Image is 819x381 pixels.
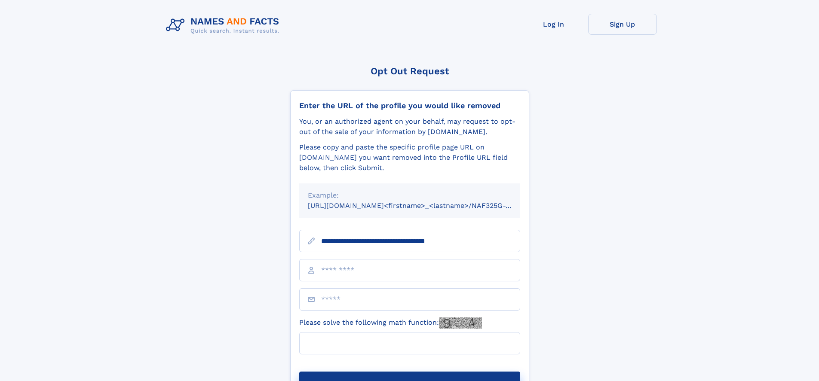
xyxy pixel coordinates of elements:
a: Log In [519,14,588,35]
div: You, or an authorized agent on your behalf, may request to opt-out of the sale of your informatio... [299,116,520,137]
small: [URL][DOMAIN_NAME]<firstname>_<lastname>/NAF325G-xxxxxxxx [308,201,537,210]
div: Opt Out Request [290,66,529,76]
div: Example: [308,190,512,201]
img: Logo Names and Facts [163,14,286,37]
div: Please copy and paste the specific profile page URL on [DOMAIN_NAME] you want removed into the Pr... [299,142,520,173]
div: Enter the URL of the profile you would like removed [299,101,520,110]
a: Sign Up [588,14,657,35]
label: Please solve the following math function: [299,317,482,329]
